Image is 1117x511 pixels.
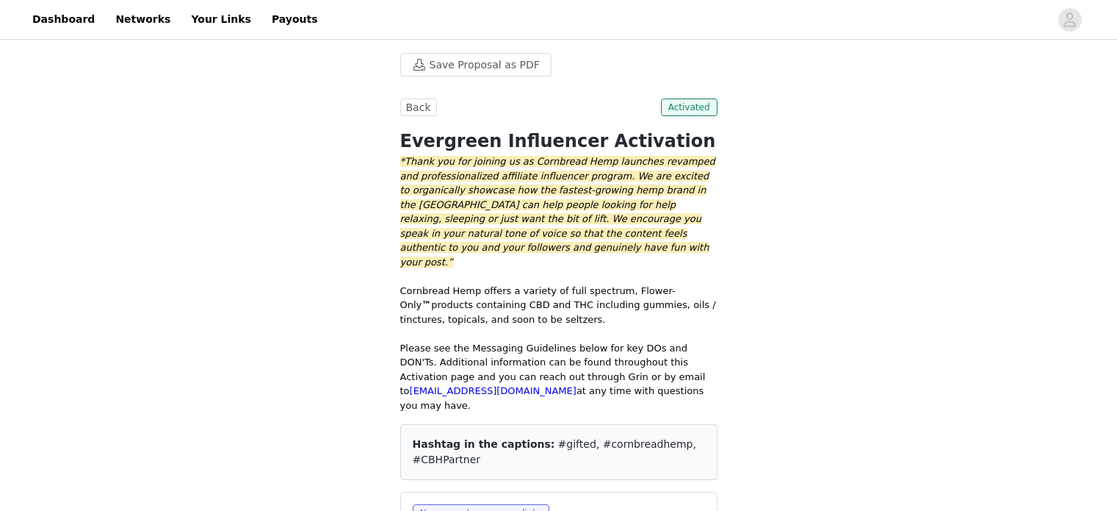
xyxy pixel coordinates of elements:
a: [EMAIL_ADDRESS][DOMAIN_NAME] [410,385,576,396]
a: Dashboard [24,3,104,36]
em: *Thank you for joining us as Cornbread Hemp launches revamped and professionalized affiliate infl... [400,156,715,268]
h1: Evergreen Influencer Activation [400,128,717,154]
strong: ™ [422,299,431,310]
button: Back [400,99,437,116]
a: Networks [106,3,179,36]
span: Activated [661,99,717,116]
button: Save Proposal as PDF [400,53,552,76]
a: Payouts [263,3,327,36]
p: Cornbread Hemp offers a variety of full spectrum, Flower-Only products containing CBD and THC inc... [400,284,717,327]
span: Hashtag in the captions: [413,438,555,450]
p: Please see the Messaging Guidelines below for key DOs and DON'Ts. Additional information can be f... [400,341,717,413]
div: avatar [1063,8,1077,32]
a: Your Links [182,3,260,36]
